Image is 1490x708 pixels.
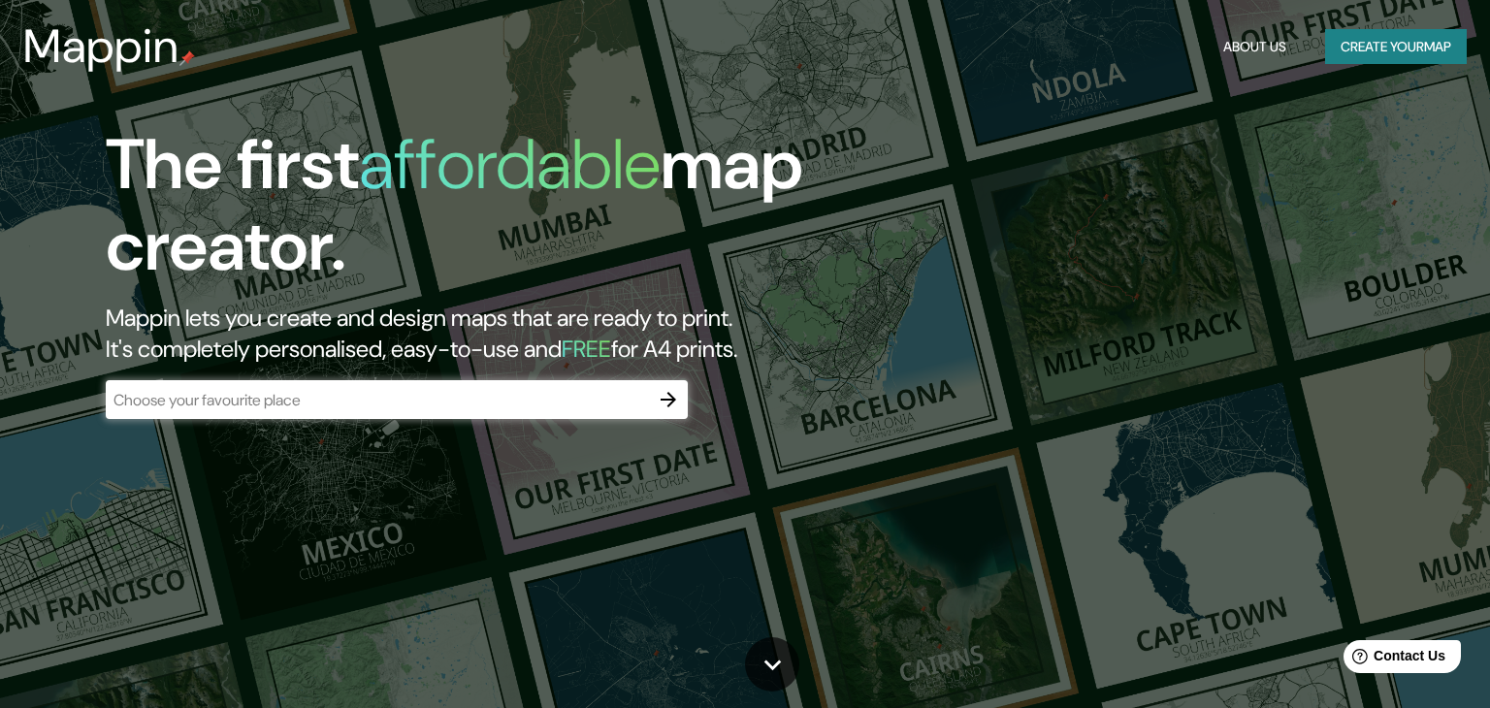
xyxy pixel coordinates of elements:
[106,389,649,411] input: Choose your favourite place
[23,19,179,74] h3: Mappin
[179,50,195,66] img: mappin-pin
[106,303,851,365] h2: Mappin lets you create and design maps that are ready to print. It's completely personalised, eas...
[562,334,611,364] h5: FREE
[1325,29,1467,65] button: Create yourmap
[359,119,661,209] h1: affordable
[106,124,851,303] h1: The first map creator.
[1215,29,1294,65] button: About Us
[1317,632,1469,687] iframe: Help widget launcher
